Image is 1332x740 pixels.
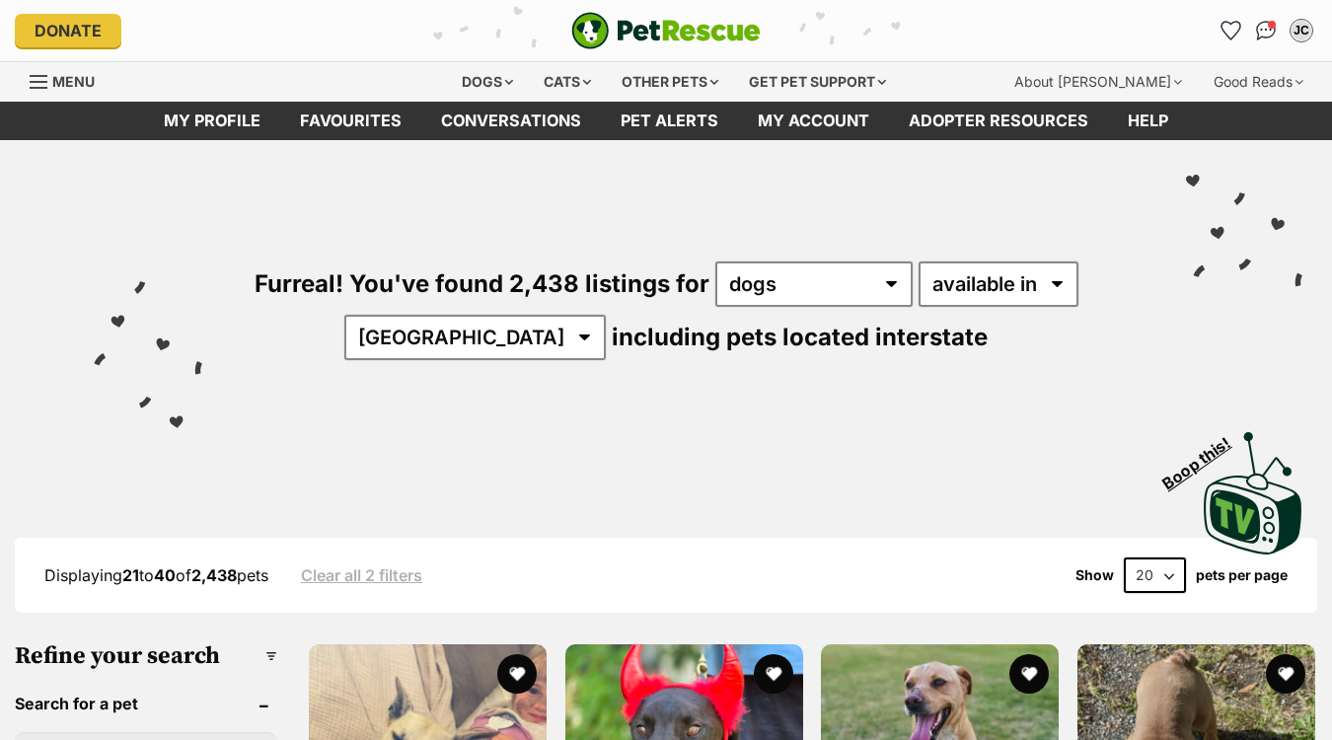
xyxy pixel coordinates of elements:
strong: 2,438 [191,565,237,585]
img: logo-e224e6f780fb5917bec1dbf3a21bbac754714ae5b6737aabdf751b685950b380.svg [571,12,761,49]
a: Boop this! [1204,414,1302,558]
a: Favourites [1215,15,1246,46]
h3: Refine your search [15,642,277,670]
div: JC [1292,21,1311,40]
div: Cats [530,62,605,102]
a: conversations [421,102,601,140]
span: including pets located interstate [612,323,988,351]
a: Donate [15,14,121,47]
a: My profile [144,102,280,140]
strong: 21 [122,565,139,585]
div: About [PERSON_NAME] [1000,62,1196,102]
a: Adopter resources [889,102,1108,140]
span: Menu [52,73,95,90]
div: Other pets [608,62,732,102]
a: PetRescue [571,12,761,49]
div: Get pet support [735,62,900,102]
button: favourite [753,654,792,694]
a: Menu [30,62,109,98]
label: pets per page [1196,567,1288,583]
div: Good Reads [1200,62,1317,102]
span: Furreal! You've found 2,438 listings for [255,269,709,298]
a: Conversations [1250,15,1282,46]
img: chat-41dd97257d64d25036548639549fe6c8038ab92f7586957e7f3b1b290dea8141.svg [1256,21,1277,40]
button: favourite [1266,654,1305,694]
span: Boop this! [1159,421,1250,492]
img: PetRescue TV logo [1204,432,1302,555]
a: Pet alerts [601,102,738,140]
button: favourite [1009,654,1049,694]
span: Show [1075,567,1114,583]
a: My account [738,102,889,140]
div: Dogs [448,62,527,102]
button: favourite [497,654,537,694]
a: Help [1108,102,1188,140]
a: Clear all 2 filters [301,566,422,584]
button: My account [1286,15,1317,46]
strong: 40 [154,565,176,585]
span: Displaying to of pets [44,565,268,585]
a: Favourites [280,102,421,140]
ul: Account quick links [1215,15,1317,46]
header: Search for a pet [15,695,277,712]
